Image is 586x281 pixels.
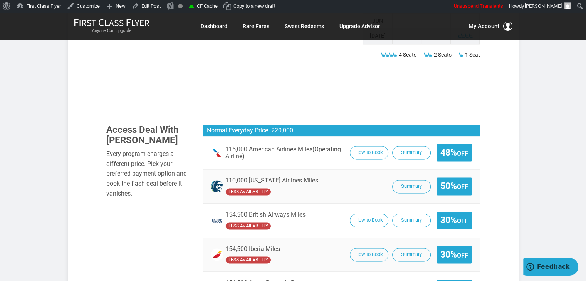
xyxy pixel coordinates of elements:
small: Off [457,183,468,191]
span: 30% [440,216,468,225]
span: Iberia has undefined availability seats availability compared to the operating carrier. [225,256,271,264]
span: (Operating Airline) [225,146,341,160]
small: Off [457,217,468,225]
span: 30% [440,250,468,259]
span: 110,000 [US_STATE] Airlines Miles [225,177,318,184]
button: How to Book [350,146,388,159]
span: 154,500 British Airways Miles [225,211,306,218]
button: Summary [392,248,431,261]
button: How to Book [350,214,388,227]
a: First Class FlyerAnyone Can Upgrade [74,18,149,34]
h3: Access Deal With [PERSON_NAME] [106,125,191,145]
button: Summary [392,214,431,227]
span: 50% [440,181,468,191]
a: Upgrade Advisor [339,19,380,33]
button: My Account [468,22,512,31]
a: Sweet Redeems [285,19,324,33]
span: 154,500 Iberia Miles [225,246,280,253]
span: Alaska Airlines has undefined availability seats availability compared to the operating carrier. [225,188,271,196]
span: 4 Seats [398,50,416,59]
span: 115,000 American Airlines Miles [225,146,346,159]
a: Rare Fares [243,19,269,33]
small: Off [457,150,468,157]
span: British Airways has undefined availability seats availability compared to the operating carrier. [225,222,271,230]
button: Summary [392,180,431,193]
h3: Normal Everyday Price: 220,000 [203,125,480,136]
small: Off [457,252,468,259]
span: 2 Seats [433,50,451,59]
span: Unsuspend Transients [454,3,503,9]
a: Dashboard [201,19,227,33]
span: 48% [440,148,468,157]
span: [PERSON_NAME] [525,3,562,9]
iframe: Opens a widget where you can find more information [523,258,578,277]
button: How to Book [350,248,388,261]
div: Every program charges a different price. Pick your preferred payment option and book the flash de... [106,149,191,198]
button: Summary [392,146,431,159]
span: 1 Seat [465,50,480,59]
img: First Class Flyer [74,18,149,27]
small: Anyone Can Upgrade [74,28,149,33]
span: My Account [468,22,499,31]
